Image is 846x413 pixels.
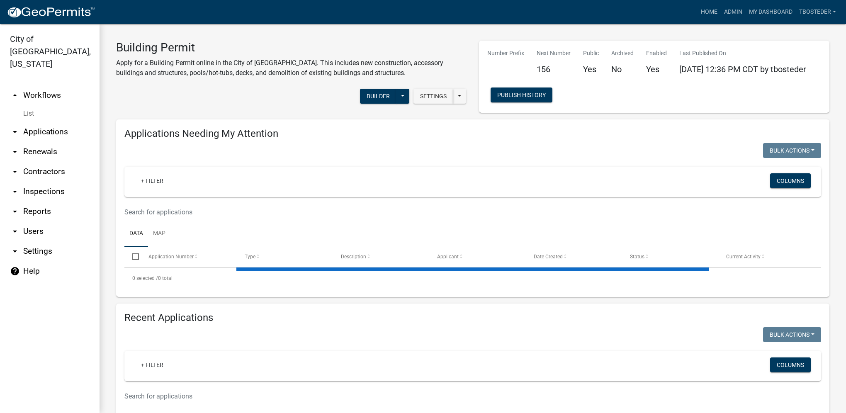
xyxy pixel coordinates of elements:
h5: Yes [646,64,667,74]
a: Admin [721,4,746,20]
i: arrow_drop_down [10,246,20,256]
span: [DATE] 12:36 PM CDT by tbosteder [679,64,806,74]
button: Bulk Actions [763,327,821,342]
datatable-header-cell: Application Number [140,247,236,267]
button: Columns [770,173,811,188]
div: 0 total [124,268,821,289]
span: Application Number [148,254,194,260]
p: Archived [611,49,634,58]
i: arrow_drop_down [10,206,20,216]
p: Apply for a Building Permit online in the City of [GEOGRAPHIC_DATA]. This includes new constructi... [116,58,467,78]
a: Home [698,4,721,20]
button: Builder [360,89,396,104]
i: arrow_drop_down [10,226,20,236]
datatable-header-cell: Date Created [525,247,622,267]
button: Settings [413,89,453,104]
i: help [10,266,20,276]
a: Map [148,221,170,247]
span: Description [341,254,366,260]
input: Search for applications [124,388,703,405]
i: arrow_drop_down [10,167,20,177]
input: Search for applications [124,204,703,221]
span: Date Created [534,254,563,260]
a: My Dashboard [746,4,796,20]
i: arrow_drop_down [10,187,20,197]
a: + Filter [134,357,170,372]
p: Next Number [537,49,571,58]
span: Current Activity [726,254,761,260]
p: Number Prefix [487,49,524,58]
h5: Yes [583,64,599,74]
i: arrow_drop_down [10,127,20,137]
a: + Filter [134,173,170,188]
p: Public [583,49,599,58]
a: tbosteder [796,4,839,20]
button: Bulk Actions [763,143,821,158]
wm-modal-confirm: Workflow Publish History [491,92,552,99]
datatable-header-cell: Type [237,247,333,267]
datatable-header-cell: Select [124,247,140,267]
span: 0 selected / [132,275,158,281]
i: arrow_drop_up [10,90,20,100]
p: Enabled [646,49,667,58]
i: arrow_drop_down [10,147,20,157]
h5: 156 [537,64,571,74]
span: Status [630,254,644,260]
datatable-header-cell: Description [333,247,429,267]
h5: No [611,64,634,74]
h4: Recent Applications [124,312,821,324]
button: Publish History [491,87,552,102]
datatable-header-cell: Status [622,247,718,267]
a: Data [124,221,148,247]
datatable-header-cell: Current Activity [718,247,814,267]
span: Type [245,254,255,260]
datatable-header-cell: Applicant [429,247,525,267]
h4: Applications Needing My Attention [124,128,821,140]
p: Last Published On [679,49,806,58]
h3: Building Permit [116,41,467,55]
button: Columns [770,357,811,372]
span: Applicant [437,254,459,260]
